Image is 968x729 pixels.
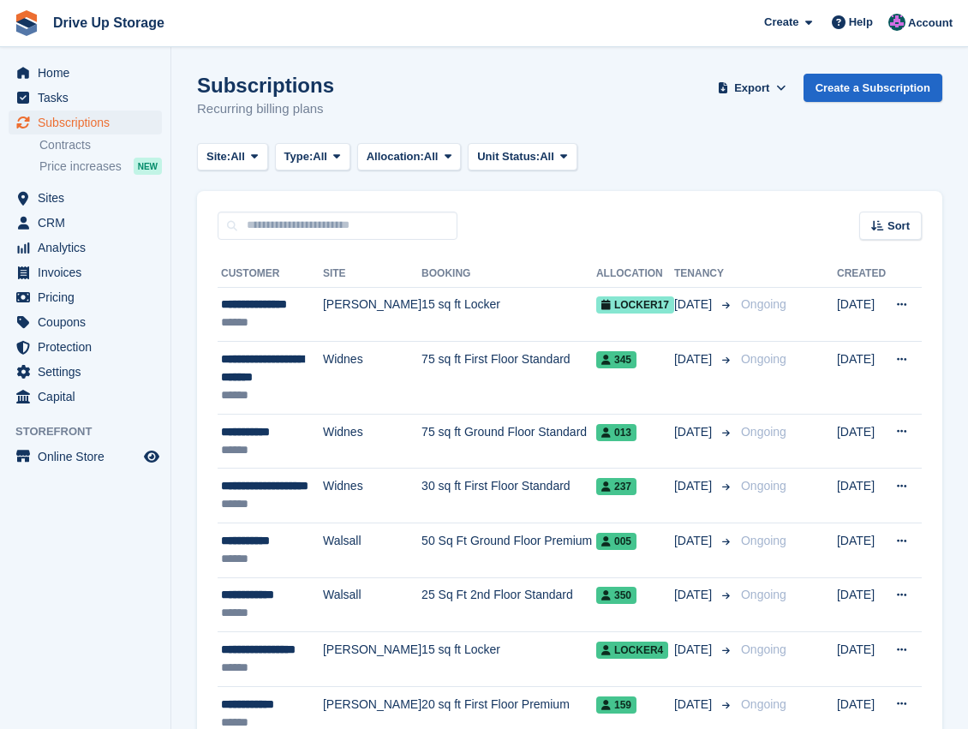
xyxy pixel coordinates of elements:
span: Storefront [15,423,170,440]
span: [DATE] [674,296,715,314]
th: Allocation [596,260,674,288]
td: [DATE] [837,414,886,469]
img: stora-icon-8386f47178a22dfd0bd8f6a31ec36ba5ce8667c1dd55bd0f319d3a0aa187defe.svg [14,10,39,36]
span: Capital [38,385,140,409]
td: Widnes [323,414,421,469]
a: menu [9,111,162,134]
a: Price increases NEW [39,157,162,176]
span: Online Store [38,445,140,469]
td: [DATE] [837,523,886,578]
span: Settings [38,360,140,384]
span: Ongoing [741,588,786,601]
a: menu [9,285,162,309]
td: [DATE] [837,469,886,523]
th: Booking [421,260,596,288]
span: All [424,148,439,165]
span: [DATE] [674,350,715,368]
span: Unit Status: [477,148,540,165]
span: All [313,148,327,165]
a: menu [9,445,162,469]
span: Protection [38,335,140,359]
td: [PERSON_NAME] [323,632,421,687]
span: Help [849,14,873,31]
span: Subscriptions [38,111,140,134]
span: Ongoing [741,352,786,366]
span: Locker4 [596,642,668,659]
td: 25 Sq Ft 2nd Floor Standard [421,577,596,632]
td: Widnes [323,342,421,415]
a: menu [9,61,162,85]
span: CRM [38,211,140,235]
span: Ongoing [741,297,786,311]
td: [DATE] [837,577,886,632]
span: Ongoing [741,534,786,547]
span: Account [908,15,953,32]
td: 30 sq ft First Floor Standard [421,469,596,523]
span: Type: [284,148,314,165]
span: 159 [596,696,636,714]
a: menu [9,335,162,359]
span: [DATE] [674,641,715,659]
a: menu [9,186,162,210]
h1: Subscriptions [197,74,334,97]
a: Contracts [39,137,162,153]
a: menu [9,236,162,260]
th: Site [323,260,421,288]
td: 75 sq ft First Floor Standard [421,342,596,415]
span: Home [38,61,140,85]
td: 15 sq ft Locker [421,632,596,687]
a: Create a Subscription [804,74,942,102]
td: [DATE] [837,287,886,342]
span: Ongoing [741,697,786,711]
a: menu [9,360,162,384]
span: Allocation: [367,148,424,165]
span: Site: [206,148,230,165]
button: Allocation: All [357,143,462,171]
th: Tenancy [674,260,734,288]
a: Drive Up Storage [46,9,171,37]
a: menu [9,260,162,284]
span: Ongoing [741,425,786,439]
a: menu [9,310,162,334]
button: Unit Status: All [468,143,577,171]
span: All [540,148,554,165]
td: 15 sq ft Locker [421,287,596,342]
img: Andy [888,14,905,31]
div: NEW [134,158,162,175]
button: Export [714,74,790,102]
span: 013 [596,424,636,441]
span: 350 [596,587,636,604]
span: Sort [887,218,910,235]
span: Sites [38,186,140,210]
span: Locker17 [596,296,674,314]
span: Coupons [38,310,140,334]
span: Invoices [38,260,140,284]
span: [DATE] [674,696,715,714]
span: 345 [596,351,636,368]
td: 50 Sq Ft Ground Floor Premium [421,523,596,578]
th: Customer [218,260,323,288]
p: Recurring billing plans [197,99,334,119]
td: [DATE] [837,632,886,687]
span: Ongoing [741,479,786,493]
button: Site: All [197,143,268,171]
td: 75 sq ft Ground Floor Standard [421,414,596,469]
span: Create [764,14,798,31]
th: Created [837,260,886,288]
a: menu [9,211,162,235]
span: Analytics [38,236,140,260]
span: [DATE] [674,477,715,495]
span: [DATE] [674,423,715,441]
a: Preview store [141,446,162,467]
span: Pricing [38,285,140,309]
td: [DATE] [837,342,886,415]
a: menu [9,385,162,409]
span: [DATE] [674,586,715,604]
td: Widnes [323,469,421,523]
span: Tasks [38,86,140,110]
a: menu [9,86,162,110]
span: Export [734,80,769,97]
span: Price increases [39,158,122,175]
button: Type: All [275,143,350,171]
td: [PERSON_NAME] [323,287,421,342]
